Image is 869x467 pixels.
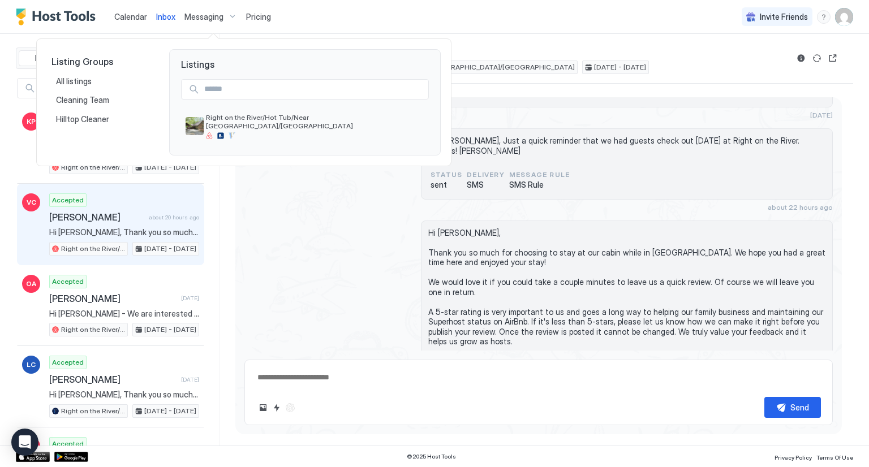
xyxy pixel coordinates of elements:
span: Listings [170,50,440,70]
div: listing image [186,117,204,135]
div: Open Intercom Messenger [11,429,38,456]
span: Cleaning Team [56,95,111,105]
input: Input Field [200,80,428,99]
span: Listing Groups [51,56,151,67]
span: All listings [56,76,93,87]
span: Hilltop Cleaner [56,114,111,124]
span: Right on the River/Hot Tub/Near [GEOGRAPHIC_DATA]/[GEOGRAPHIC_DATA] [206,113,424,130]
